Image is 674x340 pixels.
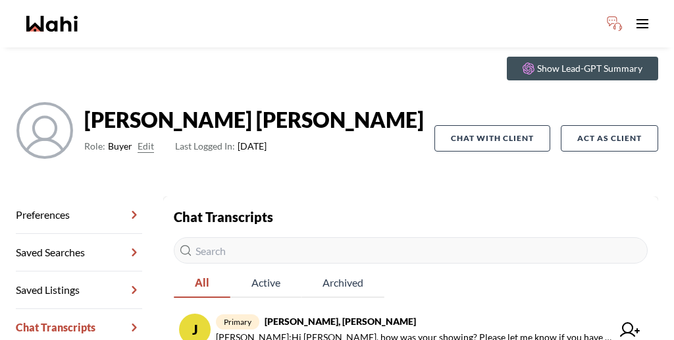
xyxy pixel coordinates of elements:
span: Buyer [108,138,132,154]
button: Act as Client [561,125,658,152]
span: Active [230,269,301,297]
button: Chat with client [434,125,550,152]
strong: Chat Transcripts [174,209,273,225]
strong: [PERSON_NAME], [PERSON_NAME] [265,316,416,327]
span: primary [216,314,259,329]
span: [DATE] [175,138,267,154]
button: Edit [138,138,154,154]
input: Search [174,237,648,264]
a: Preferences [16,196,142,234]
button: Toggle open navigation menu [629,11,656,37]
a: Saved Listings [16,271,142,309]
span: All [174,269,230,297]
p: Show Lead-GPT Summary [537,62,642,75]
a: Wahi homepage [26,16,78,32]
button: Active [230,269,301,298]
button: All [174,269,230,298]
strong: [PERSON_NAME] [PERSON_NAME] [84,107,424,133]
span: Role: [84,138,105,154]
span: Last Logged In: [175,140,235,152]
button: Show Lead-GPT Summary [507,57,658,80]
button: Archived [301,269,384,298]
a: Saved Searches [16,234,142,271]
span: Archived [301,269,384,297]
